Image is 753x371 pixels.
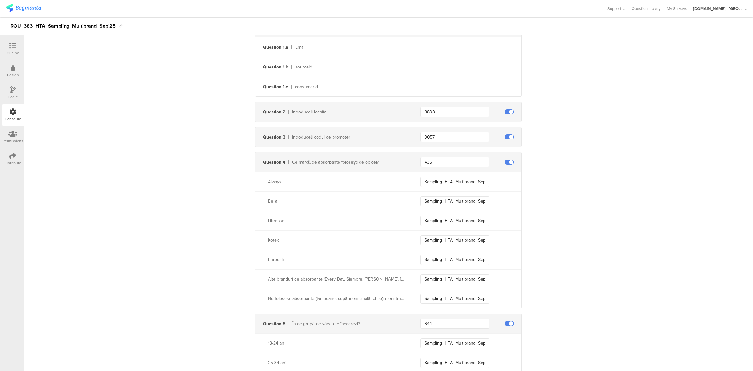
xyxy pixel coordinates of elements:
[420,107,489,117] input: Enter a key...
[8,94,18,100] div: Logic
[5,160,21,166] div: Distribute
[268,276,405,282] div: Alte branduri de absorbante (Every Day, Siempre, Jessa, Inea, Bevola, etc.).
[420,358,489,368] input: Enter a value...
[268,217,405,224] div: Libresse
[263,159,285,166] div: Question 4
[292,159,405,166] div: Ce marcă de absorbante folosești de obicei?
[420,319,489,329] input: Enter a key...
[268,178,405,185] div: Always
[268,359,405,366] div: 25-34 ani
[292,109,405,115] div: Introduceți locația
[420,338,489,348] input: Enter a value...
[10,21,116,31] div: ROU_383_HTA_Sampling_Multibrand_Sep'25
[420,132,489,142] input: Enter a key...
[263,109,285,115] div: Question 2
[292,320,405,327] div: În ce grupă de vârstă te încadrezi?
[420,255,489,265] input: Enter a value...
[420,196,489,206] input: Enter a value...
[295,64,405,70] div: sourceId
[268,295,405,302] div: Nu folosesc absorbante (tampoane, cupă menstruală, chiloți menstruali reutilizabili, etc.).
[420,216,489,226] input: Enter a value...
[420,274,489,284] input: Enter a value...
[268,198,405,205] div: Bella
[420,157,489,167] input: Enter a key...
[268,340,405,346] div: 18-24 ani
[607,6,621,12] span: Support
[263,134,285,140] div: Question 3
[420,235,489,245] input: Enter a value...
[7,50,19,56] div: Outline
[263,44,288,51] div: Question 1.a
[263,320,286,327] div: Question 5
[263,84,288,90] div: Question 1.c
[420,294,489,304] input: Enter a value...
[7,72,19,78] div: Design
[295,84,405,90] div: consumerId
[3,138,23,144] div: Permissions
[268,256,405,263] div: Enroush
[292,134,405,140] div: Introduceți codul de promoter
[263,64,288,70] div: Question 1.b
[693,6,743,12] div: [DOMAIN_NAME] - [GEOGRAPHIC_DATA]
[295,44,405,51] div: Email
[268,237,405,243] div: Kotex
[420,177,489,187] input: Enter a value...
[6,4,41,12] img: segmanta logo
[5,116,21,122] div: Configure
